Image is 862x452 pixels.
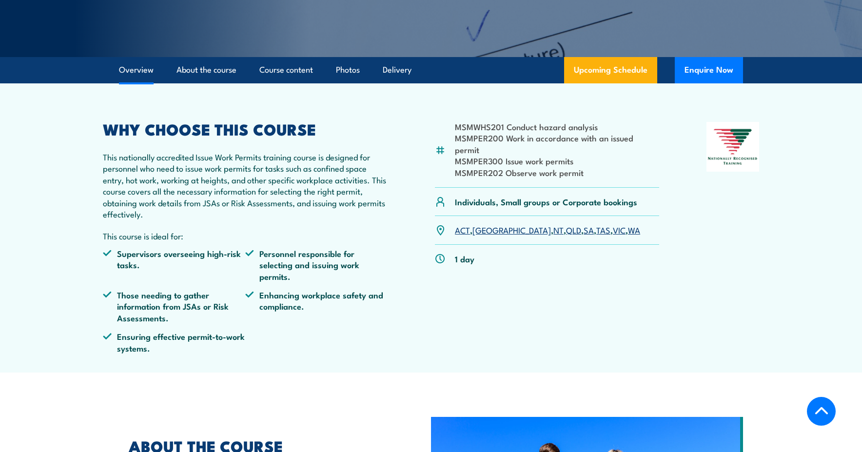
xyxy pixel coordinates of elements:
a: Course content [259,57,313,83]
li: Those needing to gather information from JSAs or Risk Assessments. [103,289,245,323]
a: TAS [596,224,610,236]
a: WA [628,224,640,236]
p: Individuals, Small groups or Corporate bookings [455,196,637,207]
button: Enquire Now [675,57,743,83]
a: SA [584,224,594,236]
li: Enhancing workplace safety and compliance. [245,289,388,323]
li: MSMPER202 Observe work permit [455,167,659,178]
li: Ensuring effective permit-to-work systems. [103,331,245,354]
a: Photos [336,57,360,83]
a: Upcoming Schedule [564,57,657,83]
li: MSMWHS201 Conduct hazard analysis [455,121,659,132]
li: MSMPER300 Issue work permits [455,155,659,166]
p: 1 day [455,253,474,264]
p: , , , , , , , [455,224,640,236]
li: MSMPER200 Work in accordance with an issued permit [455,132,659,155]
a: [GEOGRAPHIC_DATA] [472,224,551,236]
li: Personnel responsible for selecting and issuing work permits. [245,248,388,282]
a: ACT [455,224,470,236]
a: About the course [176,57,236,83]
p: This nationally accredited Issue Work Permits training course is designed for personnel who need ... [103,151,388,219]
a: QLD [566,224,581,236]
li: Supervisors overseeing high-risk tasks. [103,248,245,282]
a: Delivery [383,57,411,83]
p: This course is ideal for: [103,230,388,241]
a: Overview [119,57,154,83]
h2: WHY CHOOSE THIS COURSE [103,122,388,136]
a: NT [553,224,564,236]
a: VIC [613,224,626,236]
img: Nationally Recognised Training logo. [706,122,759,172]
